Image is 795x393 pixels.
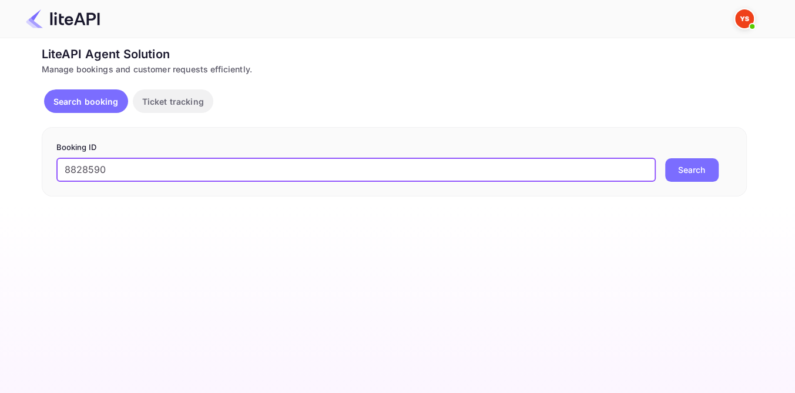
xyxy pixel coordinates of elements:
p: Booking ID [56,142,732,154]
div: Manage bookings and customer requests efficiently. [42,63,747,75]
p: Ticket tracking [142,95,204,108]
input: Enter Booking ID (e.g., 63782194) [56,158,656,182]
div: LiteAPI Agent Solution [42,45,747,63]
button: Search [665,158,719,182]
img: LiteAPI Logo [26,9,100,28]
img: Yandex Support [735,9,754,28]
p: Search booking [53,95,119,108]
